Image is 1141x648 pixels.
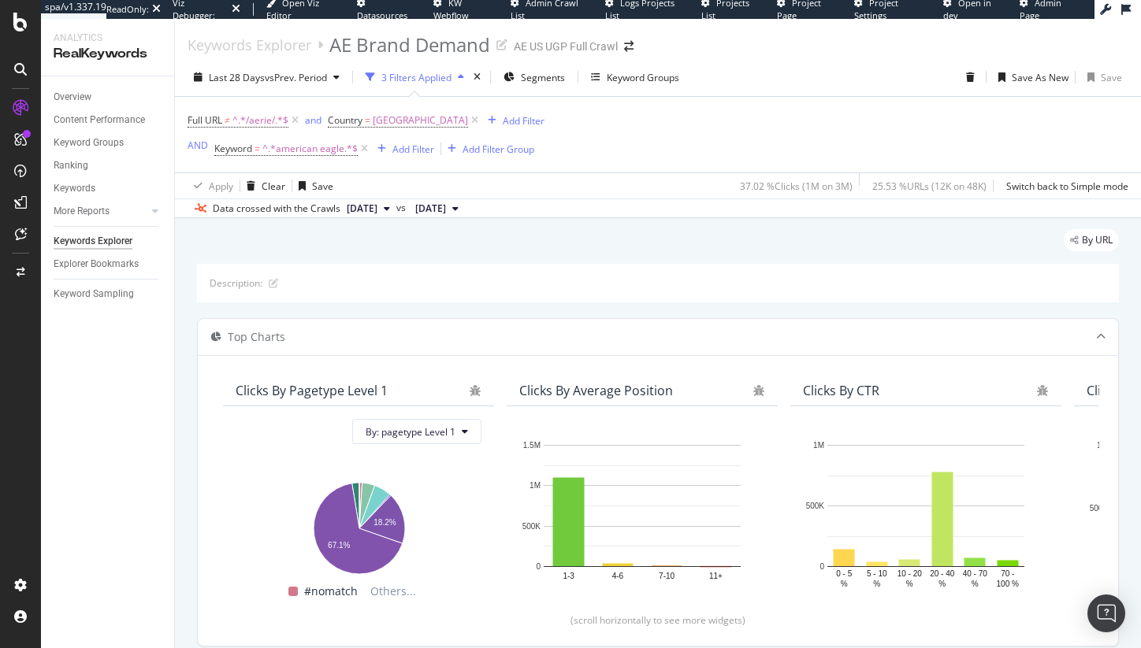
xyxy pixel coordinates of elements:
div: legacy label [1064,229,1119,251]
div: AE Brand Demand [329,31,490,58]
span: 2025 Aug. 8th [415,202,446,216]
div: Keywords [54,180,95,197]
text: 11+ [709,571,723,579]
div: bug [1036,385,1049,396]
div: (scroll horizontally to see more widgets) [217,613,1099,627]
text: 0 - 5 [836,568,852,577]
button: [DATE] [409,199,465,218]
button: Switch back to Simple mode [1000,173,1128,198]
div: Ranking [54,157,88,174]
span: ≠ [225,113,230,127]
div: Switch back to Simple mode [1006,180,1128,193]
a: Keyword Groups [54,135,163,151]
div: Overview [54,89,91,106]
text: 1-3 [563,571,574,579]
button: and [305,113,321,128]
div: Explorer Bookmarks [54,256,139,272]
div: RealKeywords [54,45,162,63]
a: Keywords Explorer [188,36,311,54]
div: Apply [209,180,233,193]
span: 2025 Sep. 5th [347,202,377,216]
a: Keywords [54,180,163,197]
button: [DATE] [340,199,396,218]
div: and [305,113,321,127]
div: Top Charts [228,329,285,345]
div: Add Filter [503,114,544,128]
div: Data crossed with the Crawls [213,202,340,216]
text: 70 - [1001,568,1014,577]
a: Keywords Explorer [54,233,163,250]
div: Keyword Groups [607,71,679,84]
text: 1M [530,481,541,490]
svg: A chart. [519,437,765,590]
text: 100 % [997,579,1019,587]
svg: A chart. [236,475,481,576]
text: % [873,579,880,587]
button: Add Filter [481,111,544,130]
span: ^.*american eagle.*$ [262,138,358,160]
text: 40 - 70 [963,568,988,577]
span: By URL [1082,235,1113,245]
div: AND [188,139,208,152]
div: Keyword Sampling [54,286,134,302]
a: Overview [54,89,163,106]
div: Keyword Groups [54,135,124,151]
button: Save [1081,65,1122,90]
span: [GEOGRAPHIC_DATA] [373,109,468,131]
span: #nomatch [304,582,358,601]
div: Analytics [54,31,162,45]
div: bug [753,385,765,396]
text: 5 - 10 [867,568,887,577]
div: Clear [262,180,285,193]
span: Full URL [188,113,222,127]
button: 3 Filters Applied [359,65,470,90]
text: 500K [806,502,825,510]
text: 20 - 40 [930,568,955,577]
span: By: pagetype Level 1 [366,425,455,439]
div: 37.02 % Clicks ( 1M on 3M ) [740,180,853,193]
span: Others... [364,582,422,601]
button: Apply [188,173,233,198]
div: Save [312,180,333,193]
button: Save As New [992,65,1069,90]
text: 0 [536,562,541,571]
div: Add Filter Group [463,143,534,156]
text: 500K [522,521,541,530]
span: Segments [521,71,565,84]
div: Description: [210,276,262,290]
button: Add Filter Group [441,139,534,158]
text: % [972,579,979,587]
a: Content Performance [54,112,163,128]
div: 25.53 % URLs ( 12K on 48K ) [872,180,987,193]
span: Last 28 Days [209,71,265,84]
div: Clicks By Average Position [519,383,673,398]
span: vs [396,201,409,215]
button: Keyword Groups [585,65,686,90]
a: Keyword Sampling [54,286,163,302]
button: Last 28 DaysvsPrev. Period [188,65,346,90]
text: % [906,579,913,587]
div: AE US UGP Full Crawl [514,39,618,54]
span: ^.*/aerie/.*$ [232,109,288,131]
text: 1.5M [523,441,541,450]
span: Datasources [357,9,407,21]
span: Country [328,113,362,127]
div: ReadOnly: [106,3,149,16]
button: By: pagetype Level 1 [352,419,481,444]
div: times [470,69,484,85]
div: 3 Filters Applied [381,71,452,84]
a: Explorer Bookmarks [54,256,163,272]
text: 1M [1097,441,1108,450]
div: Save As New [1012,71,1069,84]
text: % [938,579,946,587]
div: Open Intercom Messenger [1087,594,1125,632]
span: = [255,142,260,155]
text: 67.1% [328,541,350,550]
span: Keyword [214,142,252,155]
a: More Reports [54,203,147,220]
button: Add Filter [371,139,434,158]
a: Ranking [54,157,163,174]
div: Clicks By pagetype Level 1 [236,383,388,398]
